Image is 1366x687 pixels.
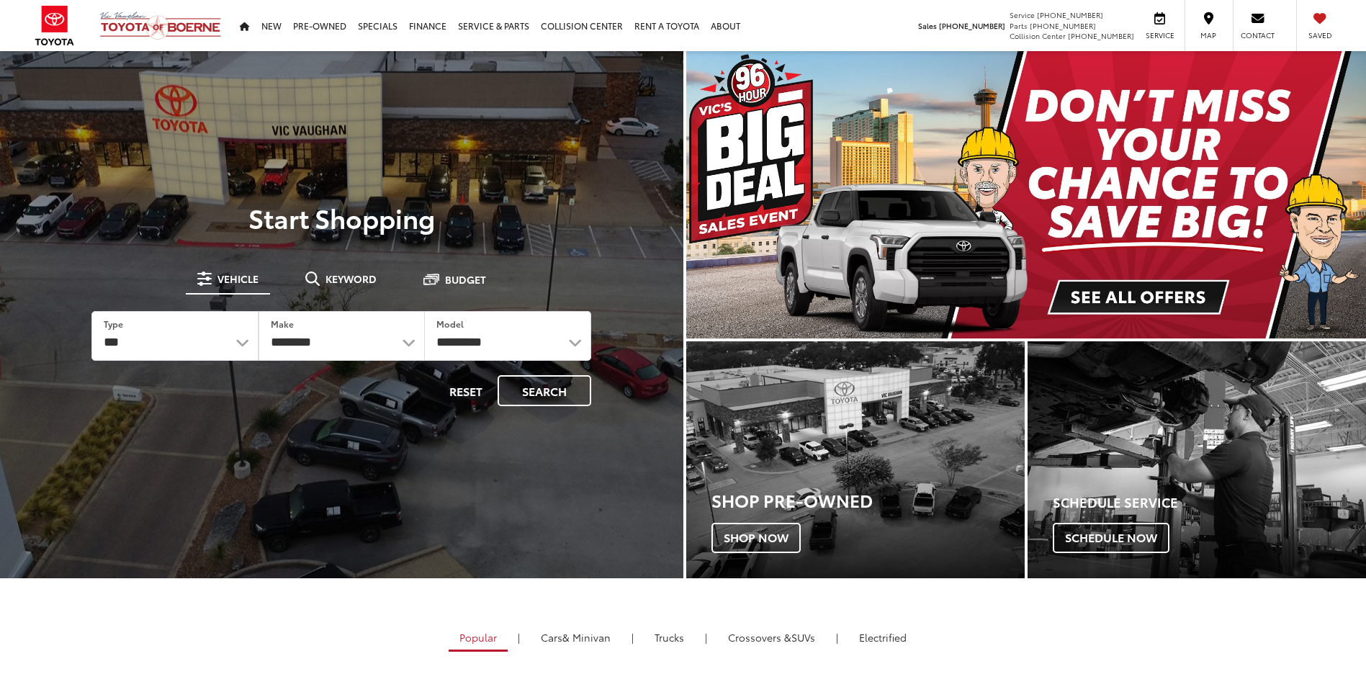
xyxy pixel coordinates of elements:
li: | [701,630,711,645]
div: Toyota [1028,341,1366,578]
span: Collision Center [1010,30,1066,41]
div: Toyota [686,341,1025,578]
span: Service [1010,9,1035,20]
span: Schedule Now [1053,523,1169,553]
a: Trucks [644,625,695,650]
button: Search [498,375,591,406]
a: Popular [449,625,508,652]
span: Shop Now [711,523,801,553]
a: Schedule Service Schedule Now [1028,341,1366,578]
span: [PHONE_NUMBER] [1037,9,1103,20]
span: Crossovers & [728,630,791,645]
span: [PHONE_NUMBER] [1068,30,1134,41]
h4: Schedule Service [1053,495,1366,510]
span: Keyword [325,274,377,284]
label: Type [104,318,123,330]
li: | [628,630,637,645]
button: Reset [437,375,495,406]
li: | [832,630,842,645]
span: Saved [1304,30,1336,40]
span: Parts [1010,20,1028,31]
li: | [514,630,524,645]
p: Start Shopping [60,203,623,232]
a: Shop Pre-Owned Shop Now [686,341,1025,578]
a: SUVs [717,625,826,650]
span: Service [1143,30,1176,40]
span: Contact [1241,30,1275,40]
span: Map [1192,30,1224,40]
span: Vehicle [217,274,259,284]
span: [PHONE_NUMBER] [939,20,1005,31]
span: Budget [445,274,486,284]
label: Make [271,318,294,330]
span: & Minivan [562,630,611,645]
span: [PHONE_NUMBER] [1030,20,1096,31]
span: Sales [918,20,937,31]
label: Model [436,318,464,330]
img: Vic Vaughan Toyota of Boerne [99,11,222,40]
h3: Shop Pre-Owned [711,490,1025,509]
a: Cars [530,625,621,650]
a: Electrified [848,625,917,650]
